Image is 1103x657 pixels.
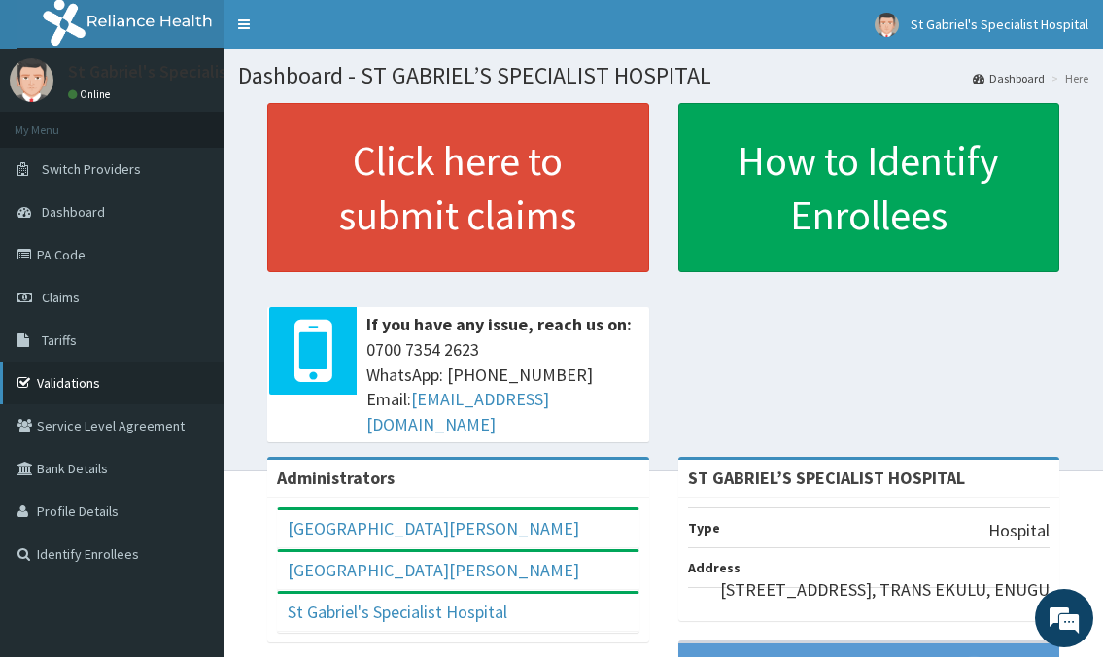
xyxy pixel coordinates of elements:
b: Type [688,519,720,536]
a: [GEOGRAPHIC_DATA][PERSON_NAME] [288,559,579,581]
span: Tariffs [42,331,77,349]
span: 0700 7354 2623 WhatsApp: [PHONE_NUMBER] Email: [366,337,639,437]
span: Dashboard [42,203,105,221]
img: User Image [10,58,53,102]
b: If you have any issue, reach us on: [366,313,632,335]
b: Administrators [277,467,395,489]
a: Dashboard [973,70,1045,86]
p: St Gabriel's Specialist Hospital [68,63,302,81]
a: [EMAIL_ADDRESS][DOMAIN_NAME] [366,388,549,435]
a: Click here to submit claims [267,103,649,272]
a: Online [68,87,115,101]
a: [GEOGRAPHIC_DATA][PERSON_NAME] [288,517,579,539]
h1: Dashboard - ST GABRIEL’S SPECIALIST HOSPITAL [238,63,1088,88]
p: [STREET_ADDRESS], TRANS EKULU, ENUGU [720,577,1050,603]
a: St Gabriel's Specialist Hospital [288,601,507,623]
span: St Gabriel's Specialist Hospital [911,16,1088,33]
p: Hospital [988,518,1050,543]
li: Here [1047,70,1088,86]
b: Address [688,559,741,576]
span: Claims [42,289,80,306]
strong: ST GABRIEL’S SPECIALIST HOSPITAL [688,467,965,489]
span: Switch Providers [42,160,141,178]
a: How to Identify Enrollees [678,103,1060,272]
img: User Image [875,13,899,37]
